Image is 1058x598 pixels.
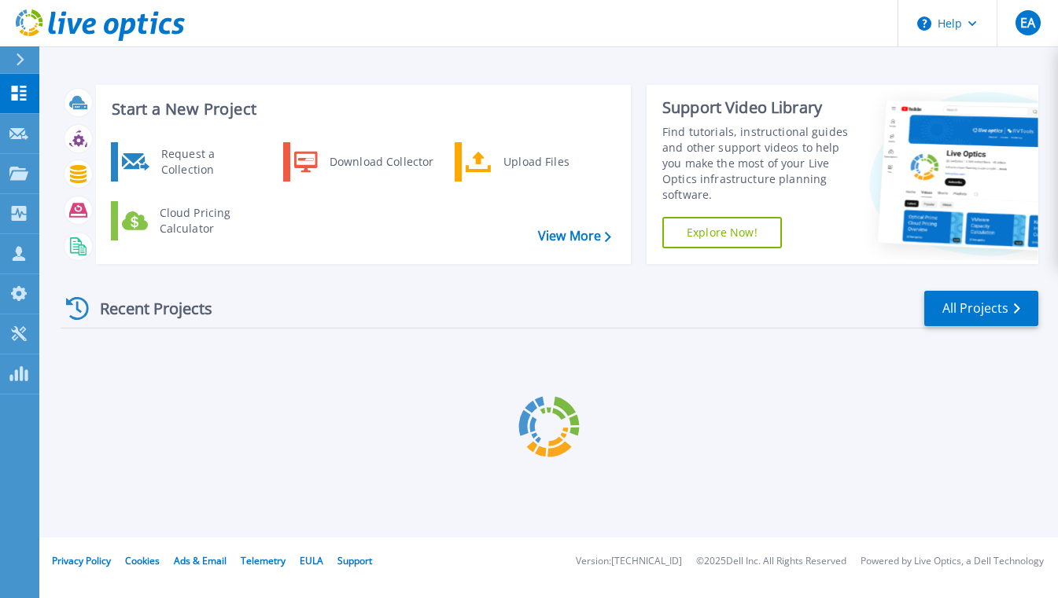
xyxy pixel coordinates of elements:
div: Cloud Pricing Calculator [152,205,268,237]
div: Request a Collection [153,146,268,178]
a: Telemetry [241,554,286,567]
li: Version: [TECHNICAL_ID] [576,556,682,567]
a: View More [538,229,611,244]
h3: Start a New Project [112,101,610,118]
div: Recent Projects [61,289,234,328]
a: Download Collector [283,142,444,182]
a: Ads & Email [174,554,227,567]
li: Powered by Live Optics, a Dell Technology [861,556,1044,567]
a: Cloud Pricing Calculator [111,201,272,240]
span: EA [1020,17,1035,29]
a: EULA [300,554,323,567]
div: Download Collector [322,146,441,178]
a: Upload Files [455,142,616,182]
a: Cookies [125,554,160,567]
li: © 2025 Dell Inc. All Rights Reserved [696,556,846,567]
div: Upload Files [496,146,612,178]
div: Support Video Library [662,97,857,118]
a: All Projects [924,291,1038,326]
a: Privacy Policy [52,554,111,567]
a: Request a Collection [111,142,272,182]
a: Support [337,554,372,567]
a: Explore Now! [662,217,782,248]
div: Find tutorials, instructional guides and other support videos to help you make the most of your L... [662,124,857,203]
